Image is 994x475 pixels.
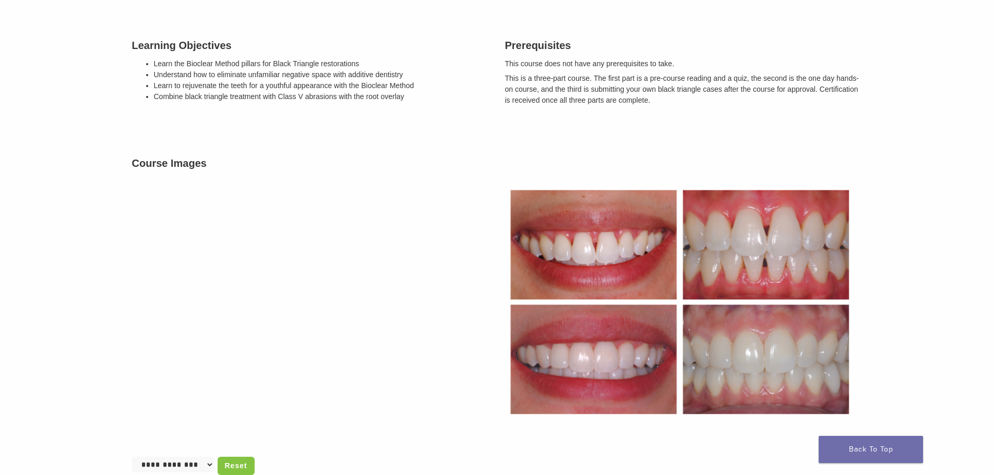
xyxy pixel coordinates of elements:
p: This course does not have any prerequisites to take. [505,58,863,69]
p: This is a three-part course. The first part is a pre-course reading and a quiz, the second is the... [505,73,863,106]
li: Learn the Bioclear Method pillars for Black Triangle restorations [154,58,489,69]
h3: Course Images [132,155,863,171]
h3: Learning Objectives [132,38,489,53]
h3: Prerequisites [505,38,863,53]
a: Back To Top [819,436,923,463]
li: Understand how to eliminate unfamiliar negative space with additive dentistry [154,69,489,80]
li: Learn to rejuvenate the teeth for a youthful appearance with the Bioclear Method [154,80,489,91]
li: Combine black triangle treatment with Class V abrasions with the root overlay [154,91,489,102]
a: Reset [218,457,255,475]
